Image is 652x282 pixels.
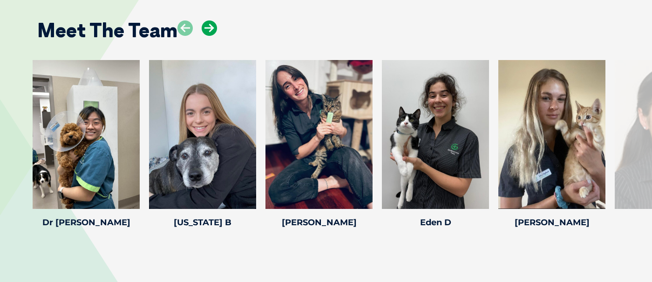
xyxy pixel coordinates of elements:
[33,218,140,227] h4: Dr [PERSON_NAME]
[265,218,373,227] h4: [PERSON_NAME]
[382,218,489,227] h4: Eden D
[498,218,605,227] h4: [PERSON_NAME]
[149,218,256,227] h4: [US_STATE] B
[37,20,177,40] h2: Meet The Team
